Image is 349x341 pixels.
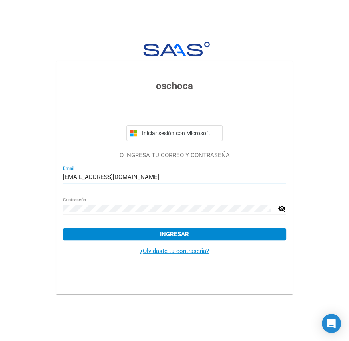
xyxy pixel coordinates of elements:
button: Iniciar sesión con Microsoft [126,125,223,141]
span: Ingresar [160,231,189,238]
a: ¿Olvidaste tu contraseña? [140,247,209,255]
span: Iniciar sesión con Microsoft [140,130,219,136]
mat-icon: visibility_off [278,204,286,213]
div: Open Intercom Messenger [322,314,341,333]
p: O INGRESÁ TU CORREO Y CONTRASEÑA [63,151,286,160]
h3: oschoca [63,79,286,93]
iframe: Botón Iniciar sesión con Google [122,102,227,120]
button: Ingresar [63,228,286,240]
